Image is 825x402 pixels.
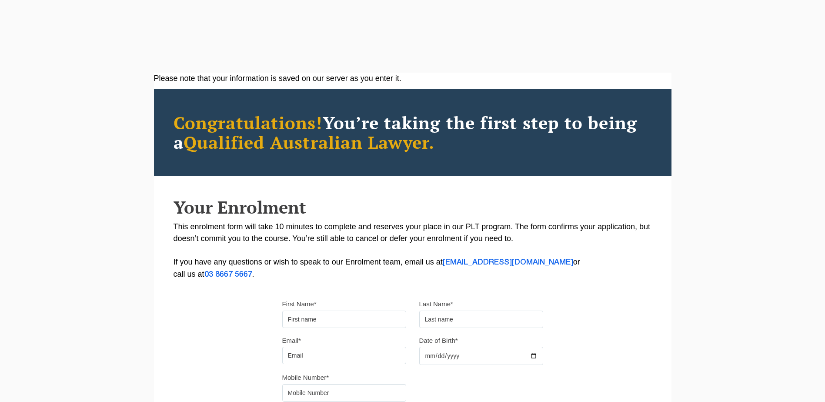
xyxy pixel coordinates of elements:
label: Email* [282,336,301,345]
a: 03 8667 5667 [204,271,252,278]
label: First Name* [282,300,317,308]
label: Last Name* [419,300,453,308]
a: [EMAIL_ADDRESS][DOMAIN_NAME] [443,259,573,266]
input: Last name [419,311,543,328]
input: First name [282,311,406,328]
span: Qualified Australian Lawyer. [184,131,435,154]
input: Mobile Number [282,384,406,402]
p: This enrolment form will take 10 minutes to complete and reserves your place in our PLT program. ... [174,221,652,281]
h2: You’re taking the first step to being a [174,113,652,152]
label: Date of Birth* [419,336,458,345]
label: Mobile Number* [282,373,329,382]
input: Email [282,347,406,364]
span: Congratulations! [174,111,323,134]
h2: Your Enrolment [174,198,652,217]
div: Please note that your information is saved on our server as you enter it. [154,73,671,84]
